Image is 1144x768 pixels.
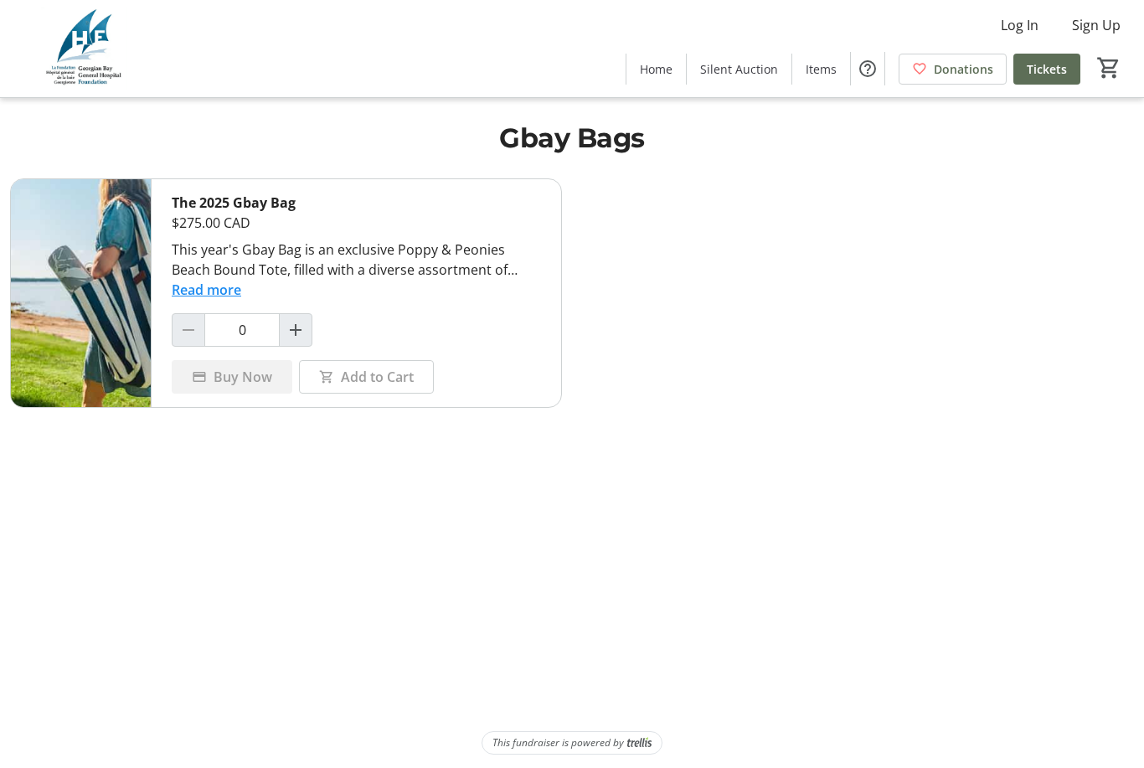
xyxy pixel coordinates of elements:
[204,313,280,347] input: The 2025 Gbay Bag Quantity
[280,314,312,346] button: Increment by one
[806,60,837,78] span: Items
[640,60,672,78] span: Home
[1094,53,1124,83] button: Cart
[1013,54,1080,85] a: Tickets
[987,12,1052,39] button: Log In
[172,240,541,280] div: This year's Gbay Bag is an exclusive Poppy & Peonies Beach Bound Tote, filled with a diverse asso...
[1072,15,1121,35] span: Sign Up
[1027,60,1067,78] span: Tickets
[1001,15,1038,35] span: Log In
[627,737,652,749] img: Trellis Logo
[11,179,151,407] img: The 2025 Gbay Bag
[700,60,778,78] span: Silent Auction
[687,54,791,85] a: Silent Auction
[10,118,1134,158] h1: Gbay Bags
[10,7,159,90] img: Georgian Bay General Hospital Foundation's Logo
[899,54,1007,85] a: Donations
[851,52,884,85] button: Help
[1059,12,1134,39] button: Sign Up
[172,213,541,233] div: $275.00 CAD
[934,60,993,78] span: Donations
[492,735,624,750] span: This fundraiser is powered by
[172,193,541,213] div: The 2025 Gbay Bag
[626,54,686,85] a: Home
[792,54,850,85] a: Items
[172,280,241,300] button: Read more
